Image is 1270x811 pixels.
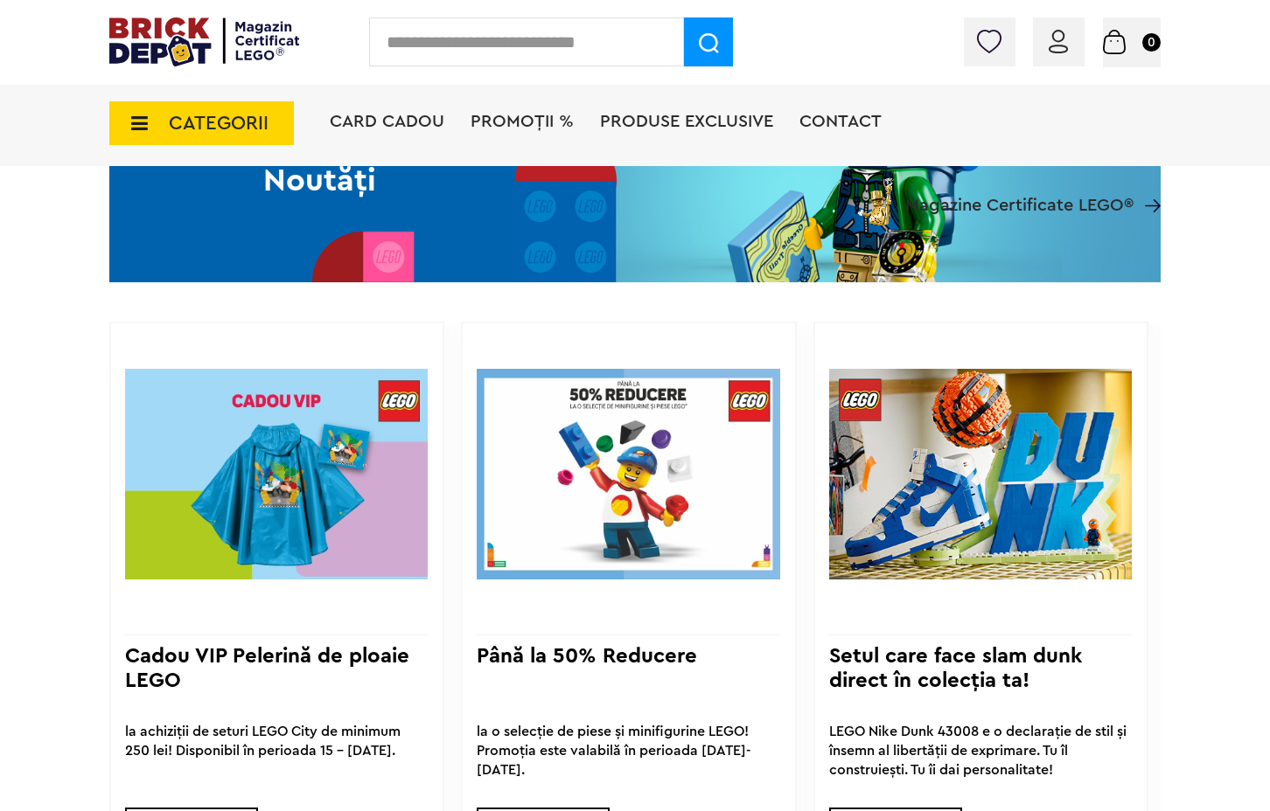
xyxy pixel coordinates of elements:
small: 0 [1142,33,1161,52]
h3: Cadou VIP Pelerină de ploaie LEGO [125,644,428,714]
a: Produse exclusive [600,113,773,130]
span: CATEGORII [169,114,269,133]
div: LEGO Nike Dunk 43008 e o declarație de stil și însemn al libertății de exprimare. Tu îl construie... [829,722,1132,796]
div: la achiziții de seturi LEGO City de minimum 250 lei! Disponibil în perioada 15 - [DATE]. [125,722,428,796]
a: Magazine Certificate LEGO® [1134,174,1161,191]
a: Contact [799,113,882,130]
a: PROMOȚII % [471,113,574,130]
span: Magazine Certificate LEGO® [905,174,1134,214]
h3: Până la 50% Reducere [477,644,779,714]
h3: Setul care face slam dunk direct în colecția ta! [829,644,1132,714]
div: la o selecție de piese și minifigurine LEGO! Promoția este valabilă în perioada [DATE]-[DATE]. [477,722,779,796]
a: Card Cadou [330,113,444,130]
